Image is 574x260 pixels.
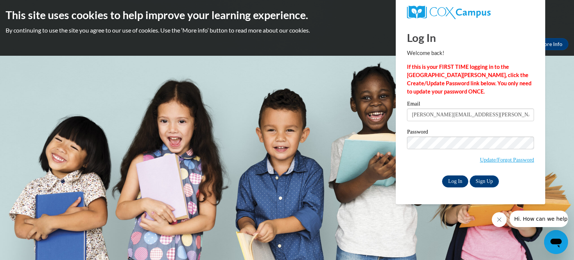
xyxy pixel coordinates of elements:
[510,211,568,227] iframe: Message from company
[492,212,507,227] iframe: Close message
[442,175,468,187] input: Log In
[407,129,534,137] label: Password
[544,230,568,254] iframe: Button to launch messaging window
[407,64,531,95] strong: If this is your FIRST TIME logging in to the [GEOGRAPHIC_DATA][PERSON_NAME], click the Create/Upd...
[407,6,491,19] img: COX Campus
[407,6,534,19] a: COX Campus
[6,7,568,22] h2: This site uses cookies to help improve your learning experience.
[4,5,61,11] span: Hi. How can we help?
[533,38,568,50] a: More Info
[407,101,534,108] label: Email
[480,157,534,163] a: Update/Forgot Password
[407,49,534,57] p: Welcome back!
[407,30,534,45] h1: Log In
[470,175,499,187] a: Sign Up
[6,26,568,34] p: By continuing to use the site you agree to our use of cookies. Use the ‘More info’ button to read...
